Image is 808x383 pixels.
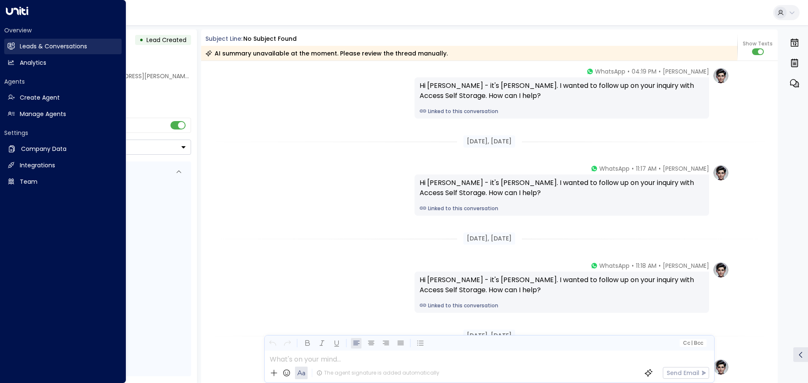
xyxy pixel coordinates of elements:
a: Linked to this conversation [420,108,704,115]
span: Lead Created [146,36,186,44]
div: Hi [PERSON_NAME] - it's [PERSON_NAME]. I wanted to follow up on your inquiry with Access Self Sto... [420,81,704,101]
h2: Overview [4,26,122,34]
div: The agent signature is added automatically [316,369,439,377]
h2: Manage Agents [20,110,66,119]
span: WhatsApp [599,164,630,173]
h2: Create Agent [20,93,60,102]
img: profile-logo.png [712,261,729,278]
span: WhatsApp [599,261,630,270]
span: 11:18 AM [636,261,656,270]
div: [DATE], [DATE] [463,232,515,245]
span: • [659,164,661,173]
a: Analytics [4,55,122,71]
a: Company Data [4,141,122,157]
span: • [632,164,634,173]
div: No subject found [243,34,297,43]
span: 04:19 PM [632,67,656,76]
span: Show Texts [743,40,773,48]
button: Cc|Bcc [679,339,706,347]
span: • [659,261,661,270]
img: profile-logo.png [712,359,729,375]
div: Hi [PERSON_NAME] - it's [PERSON_NAME]. I wanted to follow up on your inquiry with Access Self Sto... [420,275,704,295]
span: • [659,67,661,76]
span: 11:17 AM [636,164,656,173]
h2: Company Data [21,145,66,153]
span: Cc Bcc [683,340,703,346]
div: Hi [PERSON_NAME] - it's [PERSON_NAME]. I wanted to follow up on your inquiry with Access Self Sto... [420,178,704,198]
img: profile-logo.png [712,67,729,84]
span: [PERSON_NAME][EMAIL_ADDRESS][PERSON_NAME][DOMAIN_NAME] [48,72,238,80]
a: Team [4,174,122,190]
a: Leads & Conversations [4,39,122,54]
button: Undo [267,338,278,349]
a: Linked to this conversation [420,302,704,309]
div: AI summary unavailable at the moment. Please review the thread manually. [205,49,448,58]
span: Subject Line: [205,34,242,43]
h2: Integrations [20,161,55,170]
h2: Team [20,177,37,186]
h2: Settings [4,129,122,137]
h2: Analytics [20,58,46,67]
h2: Agents [4,77,122,86]
div: • [139,32,144,48]
span: WhatsApp [595,67,625,76]
span: [PERSON_NAME] [663,67,709,76]
span: [PERSON_NAME] [663,164,709,173]
span: | [691,340,693,346]
h2: Leads & Conversations [20,42,87,51]
span: • [632,261,634,270]
div: [DATE], [DATE] [463,135,515,148]
span: [PERSON_NAME] [663,261,709,270]
a: Manage Agents [4,106,122,122]
span: • [627,67,630,76]
button: Redo [282,338,292,349]
a: Integrations [4,158,122,173]
div: [DATE], [DATE] [463,330,515,342]
a: Create Agent [4,90,122,106]
a: Linked to this conversation [420,205,704,212]
img: profile-logo.png [712,164,729,181]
